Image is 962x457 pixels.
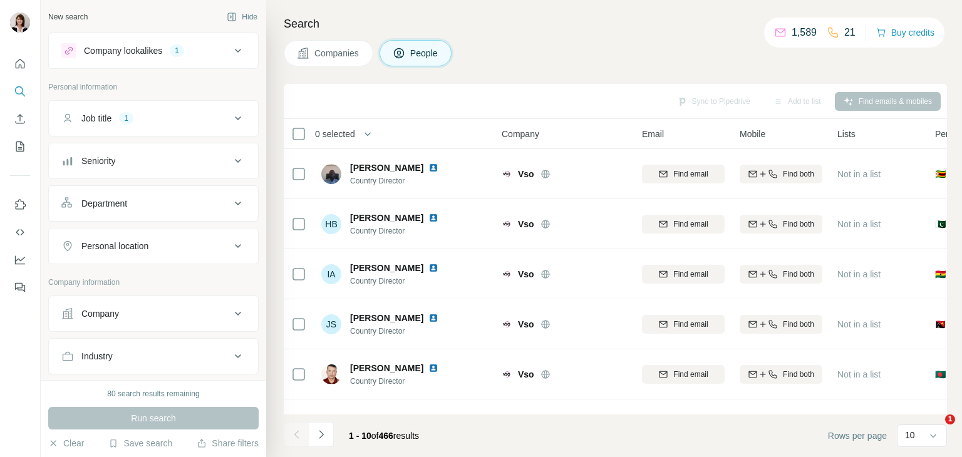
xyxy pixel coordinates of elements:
[518,218,534,230] span: Vso
[673,319,708,330] span: Find email
[218,8,266,26] button: Hide
[428,263,438,273] img: LinkedIn logo
[119,113,133,124] div: 1
[350,212,423,224] span: [PERSON_NAME]
[935,168,946,180] span: 🇿🇼
[783,218,814,230] span: Find both
[350,412,423,424] span: [PERSON_NAME]
[502,269,512,279] img: Logo of Vso
[518,268,534,280] span: Vso
[642,165,725,183] button: Find email
[410,47,439,59] span: People
[518,168,534,180] span: Vso
[428,313,438,323] img: LinkedIn logo
[49,146,258,176] button: Seniority
[428,213,438,223] img: LinkedIn logo
[502,128,539,140] span: Company
[10,80,30,103] button: Search
[350,312,423,324] span: [PERSON_NAME]
[49,299,258,329] button: Company
[673,218,708,230] span: Find email
[518,368,534,381] span: Vso
[48,11,88,23] div: New search
[309,422,334,447] button: Navigate to next page
[837,319,881,329] span: Not in a list
[284,15,947,33] h4: Search
[935,218,946,230] span: 🇵🇰
[935,368,946,381] span: 🇧🇩
[315,128,355,140] span: 0 selected
[349,431,371,441] span: 1 - 10
[828,429,887,442] span: Rows per page
[740,265,822,284] button: Find both
[642,365,725,384] button: Find email
[321,264,341,284] div: IA
[350,376,453,387] span: Country Director
[428,363,438,373] img: LinkedIn logo
[49,341,258,371] button: Industry
[350,175,453,187] span: Country Director
[502,369,512,379] img: Logo of Vso
[48,277,259,288] p: Company information
[945,414,955,424] span: 1
[783,269,814,280] span: Find both
[837,219,881,229] span: Not in a list
[428,163,438,173] img: LinkedIn logo
[10,108,30,130] button: Enrich CSV
[107,388,199,399] div: 80 search results remaining
[502,169,512,179] img: Logo of Vso
[350,275,453,287] span: Country Director
[518,318,534,331] span: Vso
[792,25,817,40] p: 1,589
[844,25,856,40] p: 21
[10,276,30,299] button: Feedback
[49,188,258,218] button: Department
[428,413,438,423] img: LinkedIn logo
[935,318,946,331] span: 🇵🇬
[905,429,915,441] p: 10
[321,164,341,184] img: Avatar
[84,44,162,57] div: Company lookalikes
[170,45,184,56] div: 1
[783,369,814,380] span: Find both
[81,240,148,252] div: Personal location
[740,128,765,140] span: Mobile
[10,135,30,158] button: My lists
[673,369,708,380] span: Find email
[10,249,30,271] button: Dashboard
[837,169,881,179] span: Not in a list
[642,265,725,284] button: Find email
[379,431,393,441] span: 466
[783,319,814,330] span: Find both
[81,197,127,210] div: Department
[10,53,30,75] button: Quick start
[642,315,725,334] button: Find email
[350,225,453,237] span: Country Director
[49,231,258,261] button: Personal location
[81,350,113,362] div: Industry
[49,36,258,66] button: Company lookalikes1
[350,262,423,274] span: [PERSON_NAME]
[935,268,946,280] span: 🇬🇭
[837,269,881,279] span: Not in a list
[642,128,664,140] span: Email
[321,364,341,384] img: Avatar
[740,365,822,384] button: Find both
[740,315,822,334] button: Find both
[197,437,259,449] button: Share filters
[48,81,259,93] p: Personal information
[10,221,30,244] button: Use Surfe API
[673,269,708,280] span: Find email
[108,437,172,449] button: Save search
[10,13,30,33] img: Avatar
[321,414,341,434] div: MJ
[350,362,423,374] span: [PERSON_NAME]
[837,128,856,140] span: Lists
[350,162,423,174] span: [PERSON_NAME]
[876,24,934,41] button: Buy credits
[81,155,115,167] div: Seniority
[673,168,708,180] span: Find email
[81,307,119,320] div: Company
[740,165,822,183] button: Find both
[321,214,341,234] div: HB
